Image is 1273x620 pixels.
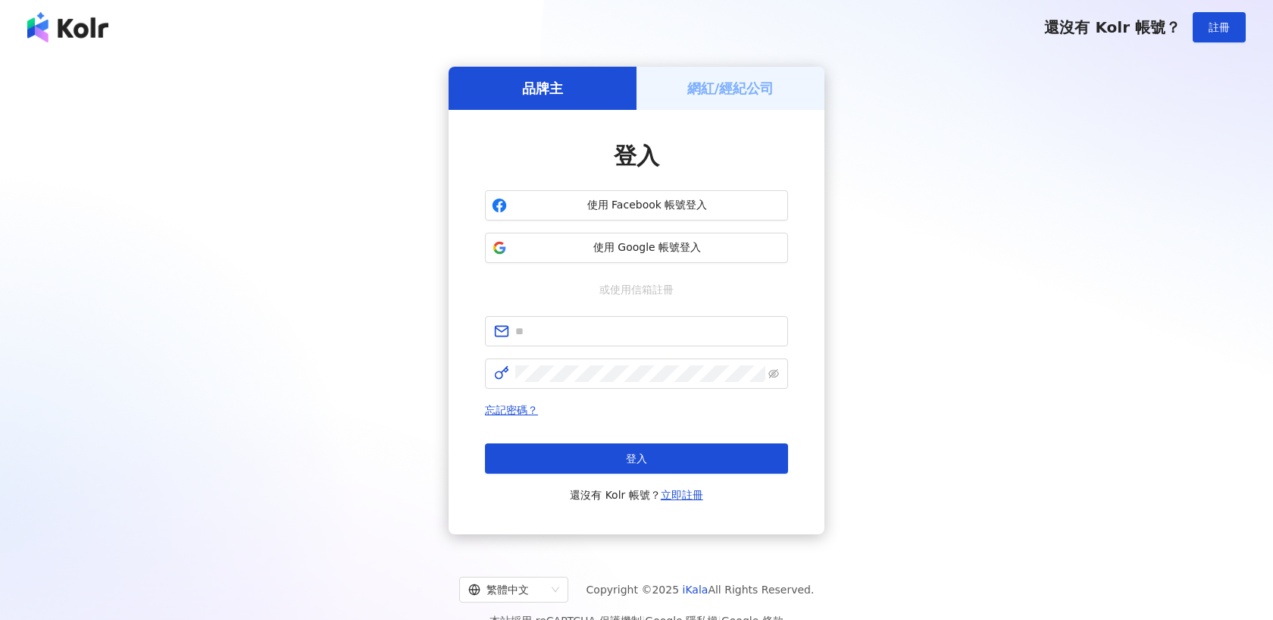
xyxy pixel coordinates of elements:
[468,578,546,602] div: 繁體中文
[768,368,779,379] span: eye-invisible
[485,443,788,474] button: 登入
[614,142,659,169] span: 登入
[1209,21,1230,33] span: 註冊
[589,281,684,298] span: 或使用信箱註冊
[683,584,708,596] a: iKala
[570,486,703,504] span: 還沒有 Kolr 帳號？
[27,12,108,42] img: logo
[1193,12,1246,42] button: 註冊
[1044,18,1181,36] span: 還沒有 Kolr 帳號？
[513,240,781,255] span: 使用 Google 帳號登入
[661,489,703,501] a: 立即註冊
[485,190,788,221] button: 使用 Facebook 帳號登入
[485,233,788,263] button: 使用 Google 帳號登入
[522,79,563,98] h5: 品牌主
[626,452,647,465] span: 登入
[687,79,774,98] h5: 網紅/經紀公司
[586,581,815,599] span: Copyright © 2025 All Rights Reserved.
[485,404,538,416] a: 忘記密碼？
[513,198,781,213] span: 使用 Facebook 帳號登入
